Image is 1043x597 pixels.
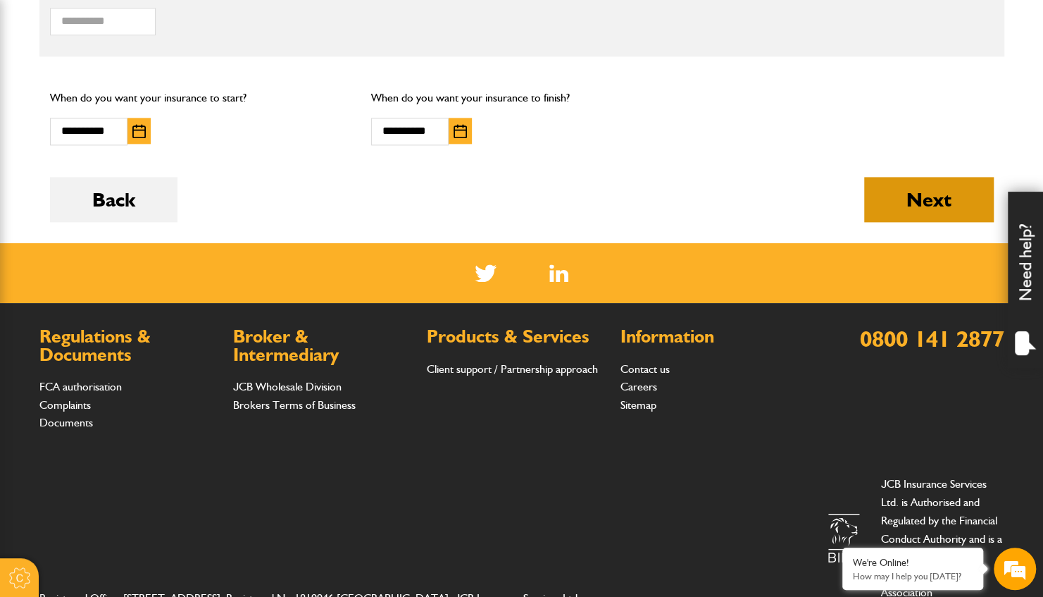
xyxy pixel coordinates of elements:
[864,177,994,222] button: Next
[18,214,257,245] input: Enter your phone number
[192,434,256,453] em: Start Chat
[454,124,467,138] img: Choose date
[620,398,656,412] a: Sitemap
[50,89,351,107] p: When do you want your insurance to start?
[371,89,672,107] p: When do you want your insurance to finish?
[231,7,265,41] div: Minimize live chat window
[18,130,257,161] input: Enter your last name
[50,177,177,222] button: Back
[427,362,598,376] a: Client support / Partnership approach
[475,264,496,282] img: Twitter
[233,380,342,393] a: JCB Wholesale Division
[1008,192,1043,368] div: Need help?
[620,380,657,393] a: Careers
[549,264,568,282] a: LinkedIn
[18,172,257,203] input: Enter your email address
[39,380,122,393] a: FCA authorisation
[860,325,1004,352] a: 0800 141 2877
[39,328,219,364] h2: Regulations & Documents
[132,124,146,138] img: Choose date
[73,79,237,97] div: Chat with us now
[853,557,973,569] div: We're Online!
[18,255,257,423] textarea: Type your message and hit 'Enter'
[620,328,800,346] h2: Information
[853,571,973,581] p: How may I help you today?
[233,398,356,412] a: Brokers Terms of Business
[549,264,568,282] img: Linked In
[39,398,91,412] a: Complaints
[24,78,59,98] img: d_20077148190_company_1631870298795_20077148190
[427,328,606,346] h2: Products & Services
[39,416,93,429] a: Documents
[620,362,670,376] a: Contact us
[233,328,413,364] h2: Broker & Intermediary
